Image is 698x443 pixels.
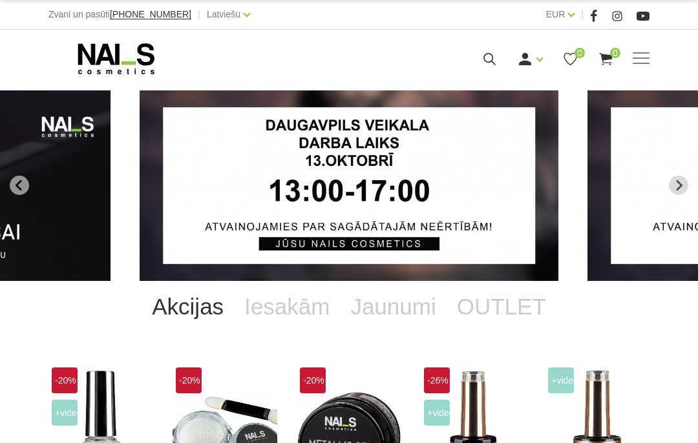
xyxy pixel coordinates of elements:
a: Jaunumi [340,281,446,333]
span: 0 [610,48,620,58]
li: 1 of 13 [140,90,558,281]
span: +Video [52,400,78,426]
span: -20% [176,367,202,393]
span: +Video [548,367,574,393]
a: 0 [598,51,614,67]
span: [PHONE_NUMBER] [110,9,191,19]
span: -26% [424,367,450,393]
a: [PHONE_NUMBER] [110,10,191,19]
a: Iesakām [234,281,340,333]
span: | [581,6,584,23]
a: EUR [546,6,566,22]
div: Zvani un pasūti [48,6,191,23]
a: Latviešu [207,6,240,22]
a: Akcijas [142,281,234,333]
a: 0 [562,51,578,67]
button: Next slide [669,176,688,195]
span: 0 [575,48,585,58]
a: OUTLET [447,281,556,333]
button: Go to last slide [10,176,29,195]
span: | [198,6,200,23]
span: -20% [300,367,326,393]
span: +Video [424,400,450,426]
span: -20% [52,367,78,393]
